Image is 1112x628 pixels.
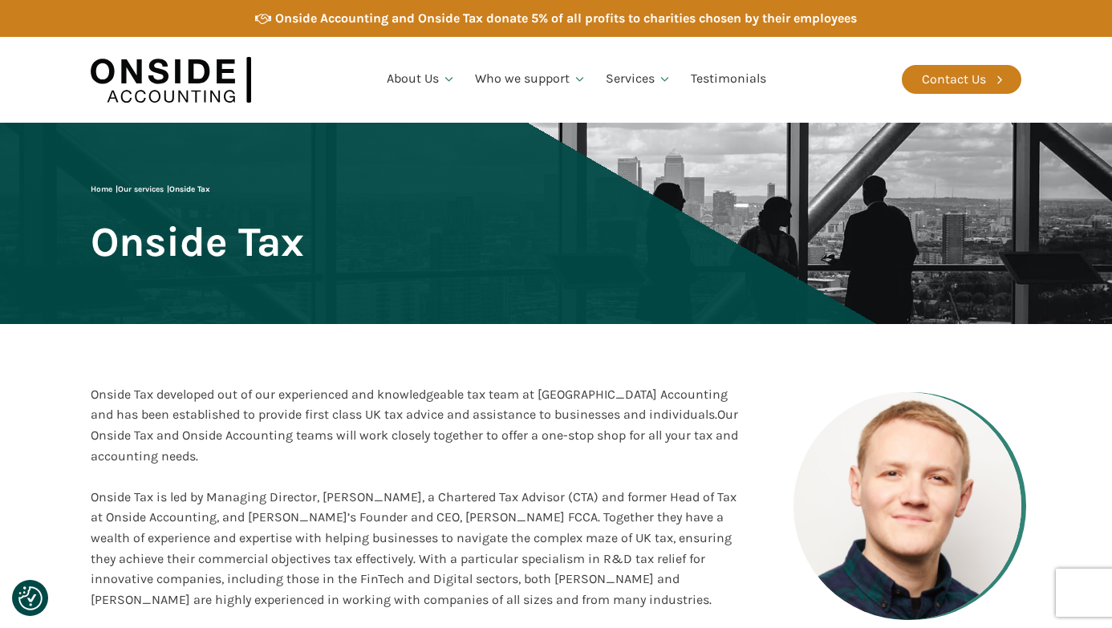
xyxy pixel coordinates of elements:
span: | | [91,184,210,194]
button: Consent Preferences [18,586,43,610]
a: Home [91,184,112,194]
a: Testimonials [681,52,776,107]
a: Contact Us [902,65,1021,94]
div: Onside Accounting and Onside Tax donate 5% of all profits to charities chosen by their employees [275,8,857,29]
div: Contact Us [922,69,986,90]
a: About Us [377,52,465,107]
img: Onside Accounting [91,49,251,111]
span: Onside Tax [169,184,210,194]
img: Revisit consent button [18,586,43,610]
div: Onside Tax developed out of our experienced and knowledgeable tax team at [GEOGRAPHIC_DATA] Accou... [91,384,742,466]
a: Services [596,52,681,107]
span: Our Onside Tax and Onside Accounting teams will work closely together to offer a one-stop shop fo... [91,407,738,463]
span: Onside Tax [91,220,304,264]
a: Who we support [465,52,596,107]
a: Our services [118,184,164,194]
